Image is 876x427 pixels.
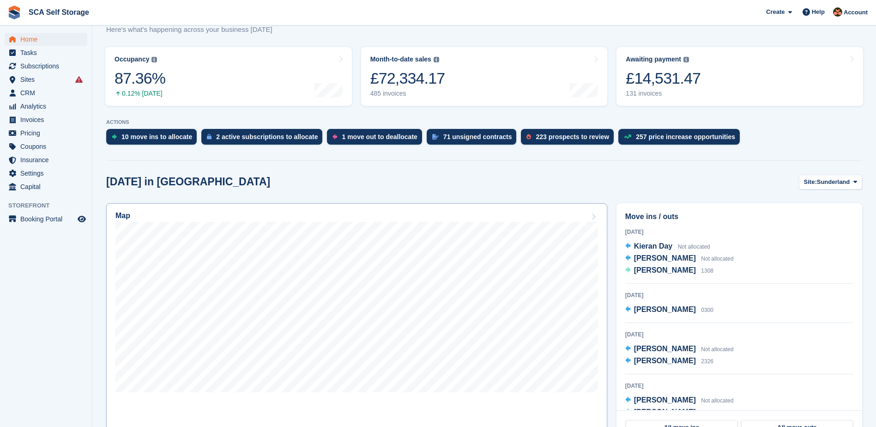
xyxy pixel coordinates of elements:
[20,46,76,59] span: Tasks
[115,55,149,63] div: Occupancy
[5,73,87,86] a: menu
[634,305,696,313] span: [PERSON_NAME]
[5,213,87,226] a: menu
[105,47,352,106] a: Occupancy 87.36% 0.12% [DATE]
[434,57,439,62] img: icon-info-grey-7440780725fd019a000dd9b08b2336e03edf1995a4989e88bcd33f0948082b44.svg
[636,133,735,140] div: 257 price increase opportunities
[112,134,117,140] img: move_ins_to_allocate_icon-fdf77a2bb77ea45bf5b3d319d69a93e2d87916cf1d5bf7949dd705db3b84f3ca.svg
[5,100,87,113] a: menu
[701,307,713,313] span: 0300
[701,397,733,404] span: Not allocated
[626,90,701,98] div: 131 invoices
[634,357,696,365] span: [PERSON_NAME]
[833,7,842,17] img: Sarah Race
[327,129,426,149] a: 1 move out to deallocate
[20,180,76,193] span: Capital
[106,176,270,188] h2: [DATE] in [GEOGRAPHIC_DATA]
[618,129,744,149] a: 257 price increase opportunities
[625,330,853,339] div: [DATE]
[216,133,318,140] div: 2 active subscriptions to allocate
[370,55,431,63] div: Month-to-date sales
[625,241,710,253] a: Kieran Day Not allocated
[5,60,87,73] a: menu
[634,408,696,416] span: [PERSON_NAME]
[5,127,87,140] a: menu
[207,134,211,140] img: active_subscription_to_allocate_icon-d502201f5373d7db506a760aba3b589e785aa758c864c3986d89f69b8ff3...
[812,7,825,17] span: Help
[20,60,76,73] span: Subscriptions
[526,134,531,140] img: prospect-51fa495bee0391a8d652442698ab0144808aea92771e9ea1ae160a38d050c398.svg
[20,33,76,46] span: Home
[20,100,76,113] span: Analytics
[106,24,289,35] p: Here's what's happening across your business [DATE]
[361,47,608,106] a: Month-to-date sales £72,334.17 485 invoices
[7,6,21,19] img: stora-icon-8386f47178a22dfd0bd8f6a31ec36ba5ce8667c1dd55bd0f319d3a0aa187defe.svg
[5,167,87,180] a: menu
[20,86,76,99] span: CRM
[5,46,87,59] a: menu
[121,133,192,140] div: 10 move ins to allocate
[701,268,713,274] span: 1308
[20,113,76,126] span: Invoices
[799,175,862,190] button: Site: Sunderland
[634,396,696,404] span: [PERSON_NAME]
[625,395,734,407] a: [PERSON_NAME] Not allocated
[804,177,817,187] span: Site:
[766,7,785,17] span: Create
[626,55,681,63] div: Awaiting payment
[817,177,850,187] span: Sunderland
[25,5,93,20] a: SCA Self Storage
[625,265,713,277] a: [PERSON_NAME] 1308
[8,201,92,210] span: Storefront
[683,57,689,62] img: icon-info-grey-7440780725fd019a000dd9b08b2336e03edf1995a4989e88bcd33f0948082b44.svg
[370,69,445,88] div: £72,334.17
[106,129,201,149] a: 10 move ins to allocate
[626,69,701,88] div: £14,531.47
[634,345,696,353] span: [PERSON_NAME]
[625,211,853,222] h2: Move ins / outs
[616,47,863,106] a: Awaiting payment £14,531.47 131 invoices
[5,180,87,193] a: menu
[844,8,868,17] span: Account
[370,90,445,98] div: 485 invoices
[701,409,711,416] span: P21
[106,119,862,125] p: ACTIONS
[625,304,713,316] a: [PERSON_NAME] 0300
[625,228,853,236] div: [DATE]
[5,153,87,166] a: menu
[701,256,733,262] span: Not allocated
[20,213,76,226] span: Booking Portal
[115,90,165,98] div: 0.12% [DATE]
[20,127,76,140] span: Pricing
[625,253,734,265] a: [PERSON_NAME] Not allocated
[678,244,710,250] span: Not allocated
[625,355,713,367] a: [PERSON_NAME] 2326
[20,167,76,180] span: Settings
[20,140,76,153] span: Coupons
[536,133,609,140] div: 223 prospects to review
[201,129,327,149] a: 2 active subscriptions to allocate
[634,266,696,274] span: [PERSON_NAME]
[427,129,521,149] a: 71 unsigned contracts
[20,153,76,166] span: Insurance
[634,254,696,262] span: [PERSON_NAME]
[5,140,87,153] a: menu
[115,212,130,220] h2: Map
[76,213,87,225] a: Preview store
[701,358,713,365] span: 2326
[701,346,733,353] span: Not allocated
[625,291,853,299] div: [DATE]
[342,133,417,140] div: 1 move out to deallocate
[443,133,512,140] div: 71 unsigned contracts
[625,407,711,419] a: [PERSON_NAME] P21
[151,57,157,62] img: icon-info-grey-7440780725fd019a000dd9b08b2336e03edf1995a4989e88bcd33f0948082b44.svg
[332,134,337,140] img: move_outs_to_deallocate_icon-f764333ba52eb49d3ac5e1228854f67142a1ed5810a6f6cc68b1a99e826820c5.svg
[5,113,87,126] a: menu
[20,73,76,86] span: Sites
[521,129,618,149] a: 223 prospects to review
[625,343,734,355] a: [PERSON_NAME] Not allocated
[432,134,439,140] img: contract_signature_icon-13c848040528278c33f63329250d36e43548de30e8caae1d1a13099fd9432cc5.svg
[115,69,165,88] div: 87.36%
[624,134,631,139] img: price_increase_opportunities-93ffe204e8149a01c8c9dc8f82e8f89637d9d84a8eef4429ea346261dce0b2c0.svg
[75,76,83,83] i: Smart entry sync failures have occurred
